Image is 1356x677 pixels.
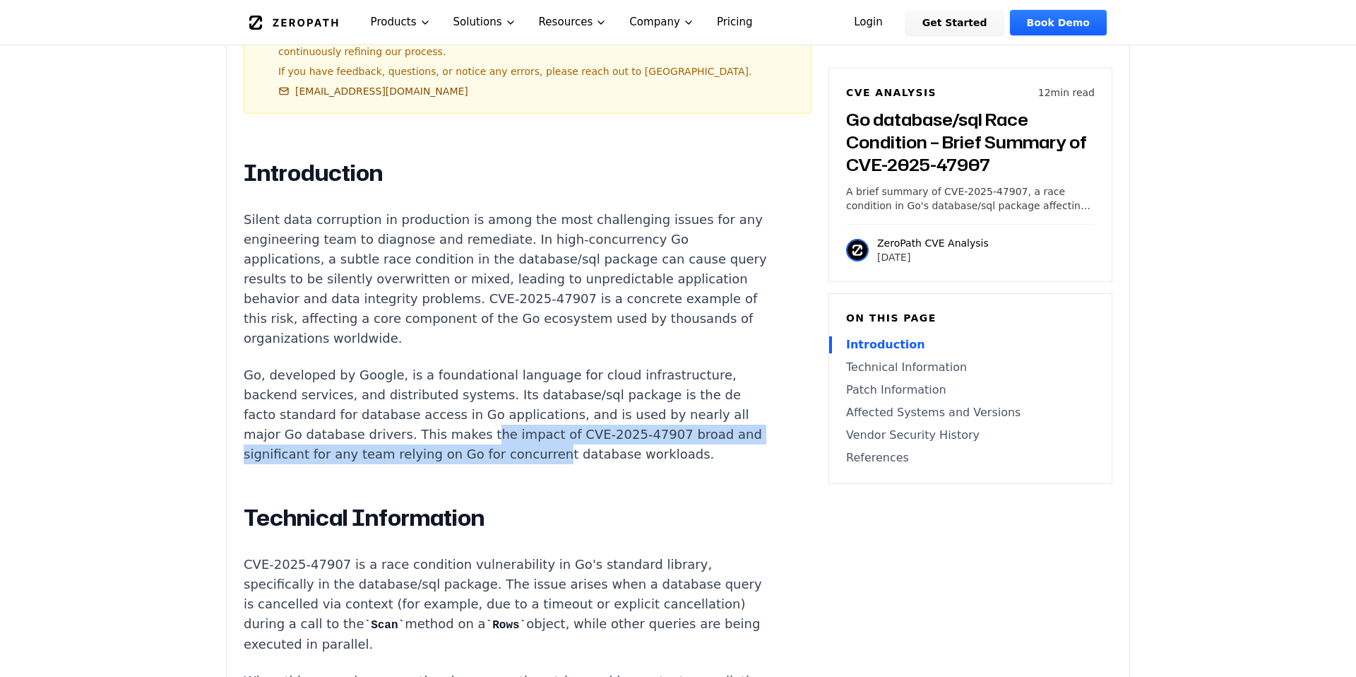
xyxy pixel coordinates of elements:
a: Get Started [905,10,1004,35]
a: Vendor Security History [846,427,1095,444]
h6: On this page [846,311,1095,325]
p: Silent data corruption in production is among the most challenging issues for any engineering tea... [244,210,769,348]
h2: Technical Information [244,504,769,532]
h3: Go database/sql Race Condition – Brief Summary of CVE-2025-47907 [846,108,1095,176]
p: If you have feedback, questions, or notice any errors, please reach out to [GEOGRAPHIC_DATA]. [278,64,799,78]
p: A brief summary of CVE-2025-47907, a race condition in Go's database/sql package affecting query ... [846,184,1095,213]
p: ZeroPath CVE Analysis [877,236,989,250]
a: Login [837,10,900,35]
code: Rows [486,619,527,632]
a: [EMAIL_ADDRESS][DOMAIN_NAME] [278,84,468,98]
a: Patch Information [846,382,1095,399]
code: Scan [364,619,405,632]
h2: Introduction [244,159,769,187]
a: Introduction [846,336,1095,353]
img: ZeroPath CVE Analysis [846,239,869,261]
h6: CVE Analysis [846,86,936,100]
a: Book Demo [1010,10,1107,35]
p: 12 min read [1038,86,1095,100]
a: Affected Systems and Versions [846,404,1095,421]
p: [DATE] [877,250,989,264]
p: CVE-2025-47907 is a race condition vulnerability in Go's standard library, specifically in the da... [244,555,769,654]
p: Go, developed by Google, is a foundational language for cloud infrastructure, backend services, a... [244,365,769,464]
a: References [846,449,1095,466]
a: Technical Information [846,359,1095,376]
